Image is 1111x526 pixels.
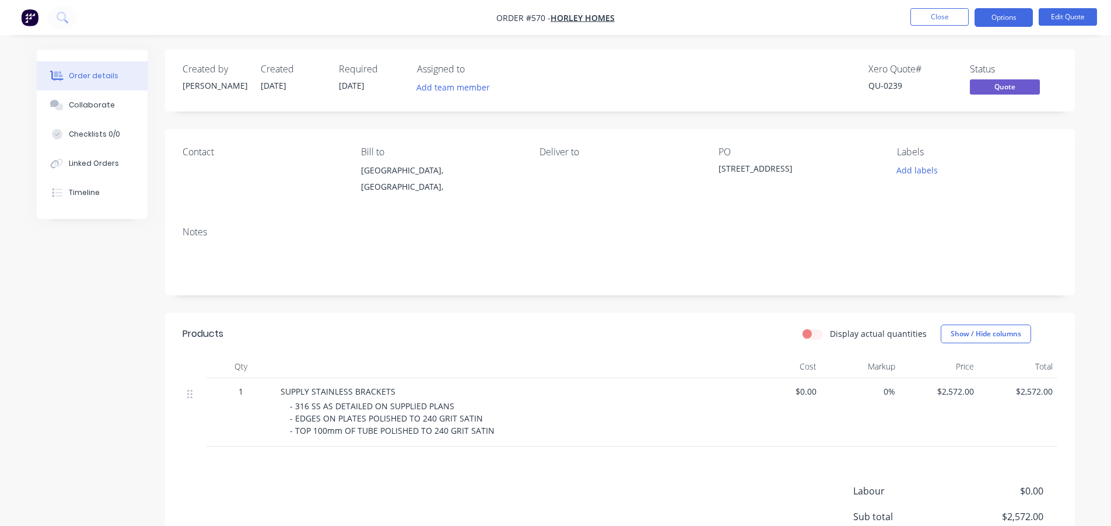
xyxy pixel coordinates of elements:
div: [GEOGRAPHIC_DATA], [GEOGRAPHIC_DATA], [361,162,521,195]
button: Collaborate [37,90,148,120]
div: Labels [897,147,1057,158]
div: Order details [69,71,118,81]
button: Add labels [891,162,944,178]
div: Assigned to [417,64,534,75]
div: QU-0239 [868,79,956,92]
img: Factory [21,9,38,26]
div: Timeline [69,187,100,198]
div: Bill to [361,147,521,158]
div: [PERSON_NAME] [183,79,247,92]
span: - 316 SS AS DETAILED ON SUPPLIED PLANS - EDGES ON PLATES POLISHED TO 240 GRIT SATIN - TOP 100mm O... [290,400,495,436]
div: [STREET_ADDRESS] [719,162,864,179]
button: Options [975,8,1033,27]
span: $2,572.00 [956,510,1043,524]
button: Linked Orders [37,149,148,178]
div: Contact [183,147,342,158]
span: 0% [826,385,895,398]
div: Total [979,355,1057,378]
span: Labour [853,484,957,498]
span: $2,572.00 [983,385,1053,398]
button: Add team member [417,79,496,95]
div: Collaborate [69,100,115,110]
div: Status [970,64,1057,75]
div: Cost [742,355,821,378]
div: Products [183,327,223,341]
button: Quote [970,79,1040,97]
span: [DATE] [339,80,365,91]
button: Timeline [37,178,148,207]
div: PO [719,147,878,158]
span: Sub total [853,510,957,524]
div: Checklists 0/0 [69,129,120,140]
span: 1 [239,385,243,398]
button: Edit Quote [1039,8,1097,26]
div: Linked Orders [69,158,119,169]
div: Created [261,64,325,75]
div: Notes [183,227,1057,238]
span: $0.00 [956,484,1043,498]
button: Close [910,8,969,26]
button: Order details [37,61,148,90]
div: Deliver to [539,147,699,158]
span: Quote [970,79,1040,94]
div: Qty [206,355,276,378]
a: Horley Homes [551,12,615,23]
label: Display actual quantities [830,328,927,340]
button: Checklists 0/0 [37,120,148,149]
div: Markup [821,355,900,378]
span: Order #570 - [496,12,551,23]
div: Required [339,64,403,75]
span: [DATE] [261,80,286,91]
div: Price [900,355,979,378]
div: [GEOGRAPHIC_DATA], [GEOGRAPHIC_DATA], [361,162,521,200]
span: $0.00 [747,385,816,398]
span: $2,572.00 [905,385,974,398]
button: Show / Hide columns [941,325,1031,343]
div: Created by [183,64,247,75]
div: Xero Quote # [868,64,956,75]
button: Add team member [410,79,496,95]
span: SUPPLY STAINLESS BRACKETS [281,386,395,397]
